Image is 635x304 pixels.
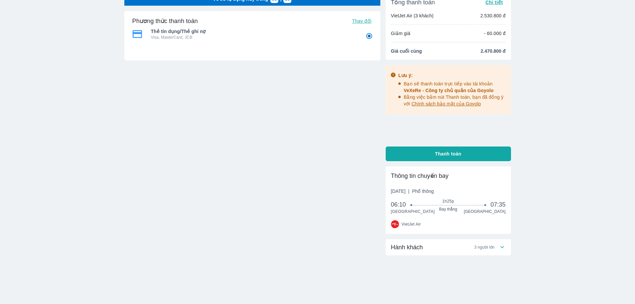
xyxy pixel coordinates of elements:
span: Thanh toán [435,150,461,157]
p: - 60.000 đ [484,30,506,37]
p: VietJet Air (3 khách) [391,12,434,19]
button: Thanh toán [386,146,511,161]
div: Thông tin chuyến bay [391,172,506,180]
span: VeXeRe - Công ty chủ quản của Goyolo [404,88,494,93]
span: 07:35 [490,201,505,209]
p: Visa, MasterCard, JCB [151,35,356,40]
button: Thay đổi [349,16,374,26]
div: Thẻ tín dụng/Thẻ ghi nợThẻ tín dụng/Thẻ ghi nợVisa, MasterCard, JCB [132,26,372,42]
div: Hành khách3 người lớn [386,239,511,255]
span: Chính sách bảo mật của Goyolo [412,101,481,106]
div: Lưu ý: [398,72,506,79]
span: | [408,189,410,194]
span: 2.470.800 đ [481,48,506,54]
span: 06:10 [391,201,412,209]
span: VietJet Air [402,222,421,227]
img: Thẻ tín dụng/Thẻ ghi nợ [132,30,142,38]
span: Thay đổi [352,18,371,24]
p: Bằng việc bấm nút Thanh toán, bạn đã đồng ý với [404,94,506,107]
span: [DATE] [391,188,434,195]
span: Bạn sẽ thanh toán trực tiếp vào tài khoản [404,81,494,93]
p: Giảm giá [391,30,410,37]
h6: Phương thức thanh toán [132,17,198,25]
span: Phổ thông [412,189,434,194]
span: 1h25p [411,199,485,204]
span: Giá cuối cùng [391,48,422,54]
span: 3 người lớn [474,245,495,250]
span: Thẻ tín dụng/Thẻ ghi nợ [151,28,356,35]
span: Hành khách [391,243,423,251]
p: 2.530.800 đ [480,12,506,19]
span: Bay thẳng [411,207,485,212]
